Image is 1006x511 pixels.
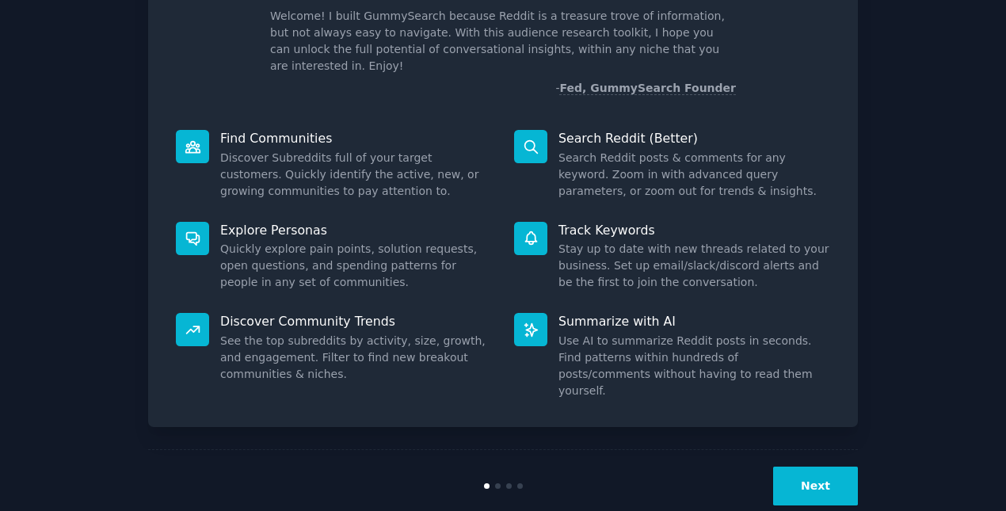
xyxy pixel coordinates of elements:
dd: Use AI to summarize Reddit posts in seconds. Find patterns within hundreds of posts/comments with... [558,333,830,399]
p: Explore Personas [220,222,492,238]
p: Discover Community Trends [220,313,492,330]
p: Track Keywords [558,222,830,238]
p: Welcome! I built GummySearch because Reddit is a treasure trove of information, but not always ea... [270,8,736,74]
a: Fed, GummySearch Founder [559,82,736,95]
button: Next [773,467,858,505]
dd: Quickly explore pain points, solution requests, open questions, and spending patterns for people ... [220,241,492,291]
div: - [555,80,736,97]
dd: Discover Subreddits full of your target customers. Quickly identify the active, new, or growing c... [220,150,492,200]
dd: Search Reddit posts & comments for any keyword. Zoom in with advanced query parameters, or zoom o... [558,150,830,200]
dd: See the top subreddits by activity, size, growth, and engagement. Filter to find new breakout com... [220,333,492,383]
p: Summarize with AI [558,313,830,330]
dd: Stay up to date with new threads related to your business. Set up email/slack/discord alerts and ... [558,241,830,291]
p: Find Communities [220,130,492,147]
p: Search Reddit (Better) [558,130,830,147]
